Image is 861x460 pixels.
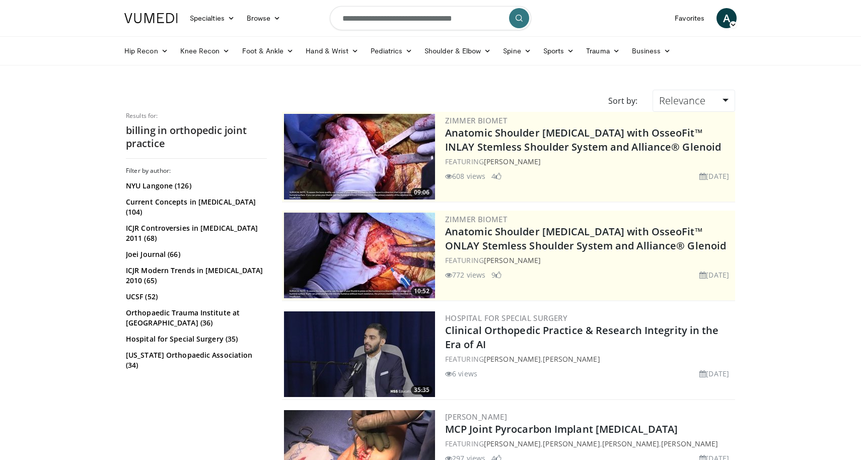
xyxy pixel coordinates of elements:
img: 59d0d6d9-feca-4357-b9cd-4bad2cd35cb6.300x170_q85_crop-smart_upscale.jpg [284,114,435,200]
li: [DATE] [699,270,729,280]
a: Foot & Ankle [236,41,300,61]
a: 35:35 [284,311,435,397]
a: Joei Journal (66) [126,249,264,259]
a: Orthopaedic Trauma Institute at [GEOGRAPHIC_DATA] (36) [126,308,264,328]
a: Knee Recon [174,41,236,61]
a: Zimmer Biomet [445,115,507,125]
li: 4 [491,171,501,181]
a: Anatomic Shoulder [MEDICAL_DATA] with OsseoFit™ ONLAY Stemless Shoulder System and Alliance® Glenoid [445,225,726,252]
img: 68921608-6324-4888-87da-a4d0ad613160.300x170_q85_crop-smart_upscale.jpg [284,213,435,298]
a: UCSF (52) [126,292,264,302]
li: 772 views [445,270,485,280]
a: [US_STATE] Orthopaedic Association (34) [126,350,264,370]
a: Business [626,41,677,61]
span: 09:06 [411,188,433,197]
img: VuMedi Logo [124,13,178,23]
li: [DATE] [699,171,729,181]
input: Search topics, interventions [330,6,531,30]
a: NYU Langone (126) [126,181,264,191]
a: Trauma [580,41,626,61]
div: Sort by: [601,90,645,112]
a: Hip Recon [118,41,174,61]
a: [PERSON_NAME] [543,439,600,448]
span: 10:52 [411,287,433,296]
li: 608 views [445,171,485,181]
div: FEATURING , , , [445,438,733,449]
div: FEATURING , [445,354,733,364]
a: Specialties [184,8,241,28]
img: bc14d57c-c040-4ef7-8c5a-a223f23b6ef5.300x170_q85_crop-smart_upscale.jpg [284,311,435,397]
a: [PERSON_NAME] [661,439,718,448]
a: Browse [241,8,287,28]
a: 09:06 [284,114,435,200]
a: [PERSON_NAME] [484,255,541,265]
a: MCP Joint Pyrocarbon Implant [MEDICAL_DATA] [445,422,678,436]
a: Pediatrics [365,41,418,61]
a: Sports [537,41,581,61]
a: Clinical Orthopedic Practice & Research Integrity in the Era of AI [445,323,719,351]
a: Spine [497,41,537,61]
a: Favorites [669,8,710,28]
a: Zimmer Biomet [445,214,507,224]
a: A [716,8,737,28]
a: Anatomic Shoulder [MEDICAL_DATA] with OsseoFit™ INLAY Stemless Shoulder System and Alliance® Glenoid [445,126,721,154]
div: FEATURING [445,255,733,266]
a: [PERSON_NAME] [445,412,507,422]
a: Relevance [653,90,735,112]
span: 35:35 [411,385,433,395]
a: ICJR Modern Trends in [MEDICAL_DATA] 2010 (65) [126,266,264,286]
a: [PERSON_NAME] [543,354,600,364]
a: Shoulder & Elbow [418,41,497,61]
a: [PERSON_NAME] [602,439,659,448]
a: Hand & Wrist [300,41,365,61]
a: ICJR Controversies in [MEDICAL_DATA] 2011 (68) [126,223,264,243]
p: Results for: [126,112,267,120]
div: FEATURING [445,156,733,167]
a: 10:52 [284,213,435,298]
a: Current Concepts in [MEDICAL_DATA] (104) [126,197,264,217]
a: [PERSON_NAME] [484,439,541,448]
a: [PERSON_NAME] [484,354,541,364]
a: Hospital for Special Surgery [445,313,567,323]
h2: billing in orthopedic joint practice [126,124,267,150]
a: Hospital for Special Surgery (35) [126,334,264,344]
li: 9 [491,270,501,280]
h3: Filter by author: [126,167,267,175]
span: Relevance [659,94,705,107]
a: [PERSON_NAME] [484,157,541,166]
li: [DATE] [699,368,729,379]
li: 6 views [445,368,477,379]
